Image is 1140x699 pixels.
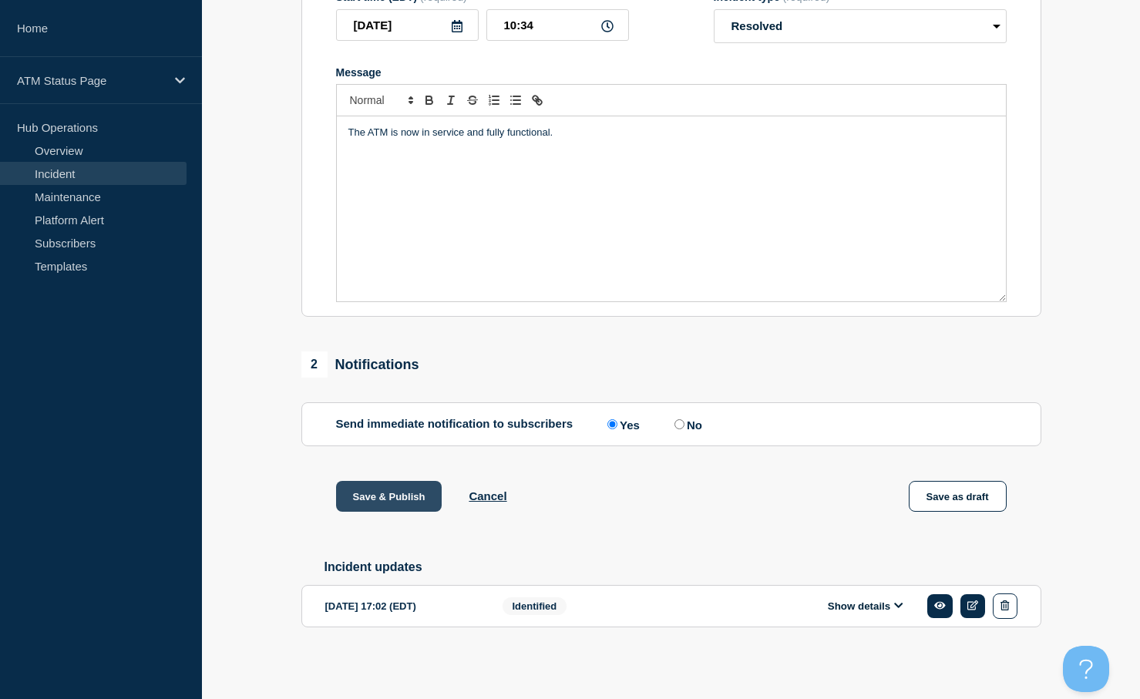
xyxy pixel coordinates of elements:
p: ATM Status Page [17,74,165,87]
span: 2 [301,351,328,378]
button: Toggle link [526,91,548,109]
input: HH:MM [486,9,629,41]
button: Save & Publish [336,481,442,512]
button: Toggle ordered list [483,91,505,109]
div: Message [336,66,1007,79]
button: Toggle bold text [419,91,440,109]
div: Send immediate notification to subscribers [336,417,1007,432]
button: Toggle italic text [440,91,462,109]
span: Identified [503,597,567,615]
div: Notifications [301,351,419,378]
span: Font size [343,91,419,109]
button: Show details [823,600,908,613]
input: Yes [607,419,617,429]
label: Yes [604,417,640,432]
h2: Incident updates [325,560,1041,574]
input: YYYY-MM-DD [336,9,479,41]
iframe: Help Scout Beacon - Open [1063,646,1109,692]
button: Toggle bulleted list [505,91,526,109]
div: [DATE] 17:02 (EDT) [325,593,479,619]
p: Send immediate notification to subscribers [336,417,573,432]
button: Save as draft [909,481,1007,512]
button: Toggle strikethrough text [462,91,483,109]
select: Incident type [714,9,1007,43]
p: The ATM is now in service and fully functional. [348,126,994,139]
button: Cancel [469,489,506,502]
div: Message [337,116,1006,301]
label: No [671,417,702,432]
input: No [674,419,684,429]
